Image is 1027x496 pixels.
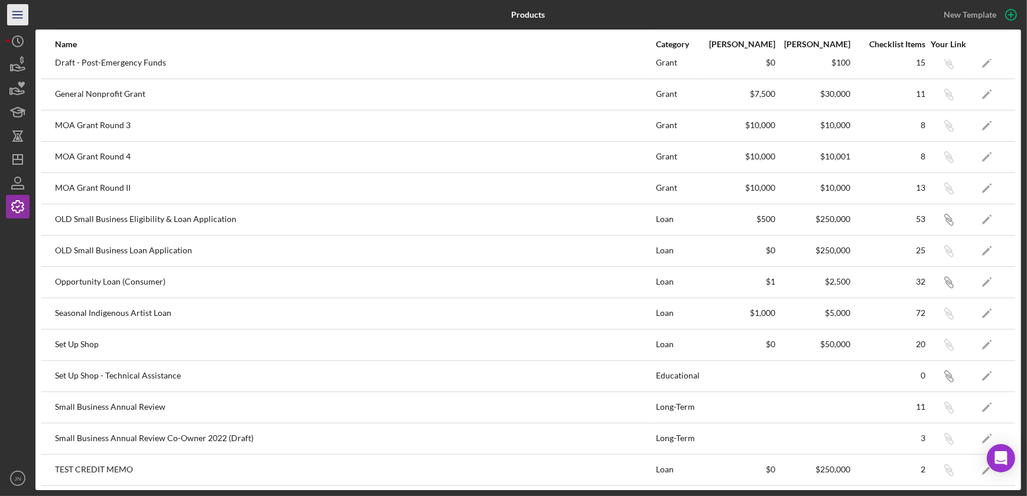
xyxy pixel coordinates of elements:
[851,152,925,161] div: 8
[776,465,850,474] div: $250,000
[701,246,775,255] div: $0
[55,174,655,203] div: MOA Grant Round II
[701,89,775,99] div: $7,500
[656,205,700,234] div: Loan
[701,152,775,161] div: $10,000
[776,152,850,161] div: $10,001
[656,299,700,328] div: Loan
[55,361,655,391] div: Set Up Shop - Technical Assistance
[776,40,850,49] div: [PERSON_NAME]
[701,465,775,474] div: $0
[851,89,925,99] div: 11
[14,475,21,482] text: JN
[701,214,775,224] div: $500
[55,393,655,422] div: Small Business Annual Review
[776,308,850,318] div: $5,000
[55,330,655,360] div: Set Up Shop
[937,6,1021,24] button: New Template
[55,48,655,78] div: Draft - Post-Emergency Funds
[851,277,925,286] div: 32
[944,6,996,24] div: New Template
[776,277,850,286] div: $2,500
[656,48,700,78] div: Grant
[701,183,775,192] div: $10,000
[851,214,925,224] div: 53
[701,58,775,67] div: $0
[55,142,655,172] div: MOA Grant Round 4
[851,433,925,443] div: 3
[851,58,925,67] div: 15
[656,236,700,266] div: Loan
[656,142,700,172] div: Grant
[776,214,850,224] div: $250,000
[927,40,971,49] div: Your Link
[851,40,925,49] div: Checklist Items
[851,340,925,349] div: 20
[701,277,775,286] div: $1
[512,10,545,19] b: Products
[656,80,700,109] div: Grant
[55,40,655,49] div: Name
[656,174,700,203] div: Grant
[701,308,775,318] div: $1,000
[55,80,655,109] div: General Nonprofit Grant
[656,330,700,360] div: Loan
[656,111,700,141] div: Grant
[656,424,700,453] div: Long-Term
[851,402,925,412] div: 11
[55,455,655,485] div: TEST CREDIT MEMO
[851,308,925,318] div: 72
[987,444,1015,472] div: Open Intercom Messenger
[656,455,700,485] div: Loan
[656,267,700,297] div: Loan
[656,40,700,49] div: Category
[851,120,925,130] div: 8
[851,183,925,192] div: 13
[776,89,850,99] div: $30,000
[701,340,775,349] div: $0
[851,246,925,255] div: 25
[55,424,655,453] div: Small Business Annual Review Co-Owner 2022 (Draft)
[656,361,700,391] div: Educational
[851,371,925,380] div: 0
[656,393,700,422] div: Long-Term
[851,465,925,474] div: 2
[55,299,655,328] div: Seasonal Indigenous Artist Loan
[55,267,655,297] div: Opportunity Loan (Consumer)
[701,40,775,49] div: [PERSON_NAME]
[6,466,30,490] button: JN
[55,111,655,141] div: MOA Grant Round 3
[776,340,850,349] div: $50,000
[55,205,655,234] div: OLD Small Business Eligibility & Loan Application
[776,246,850,255] div: $250,000
[701,120,775,130] div: $10,000
[776,120,850,130] div: $10,000
[776,58,850,67] div: $100
[55,236,655,266] div: OLD Small Business Loan Application
[776,183,850,192] div: $10,000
